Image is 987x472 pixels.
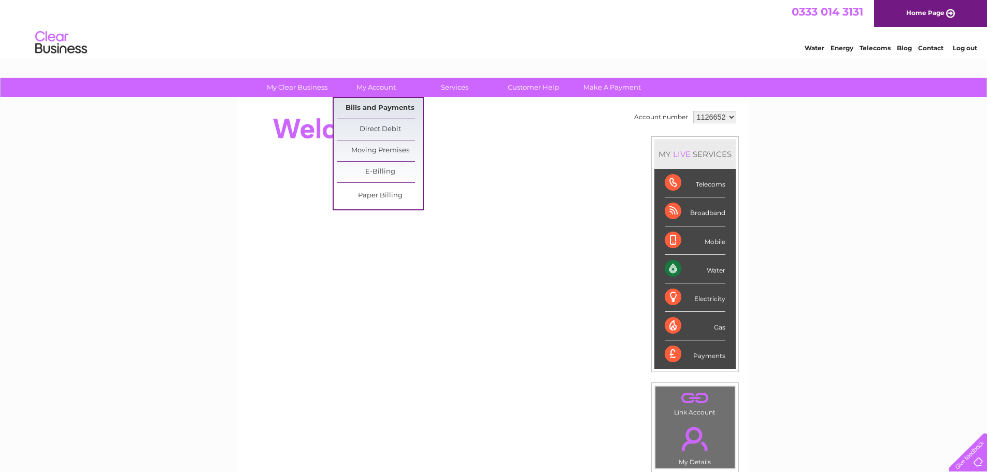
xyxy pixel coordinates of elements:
[953,44,977,52] a: Log out
[805,44,824,52] a: Water
[491,78,576,97] a: Customer Help
[897,44,912,52] a: Blog
[831,44,853,52] a: Energy
[671,149,693,159] div: LIVE
[860,44,891,52] a: Telecoms
[337,140,423,161] a: Moving Premises
[249,6,739,50] div: Clear Business is a trading name of Verastar Limited (registered in [GEOGRAPHIC_DATA] No. 3667643...
[337,98,423,119] a: Bills and Payments
[655,418,735,469] td: My Details
[665,283,725,312] div: Electricity
[337,185,423,206] a: Paper Billing
[665,226,725,255] div: Mobile
[658,421,732,457] a: .
[792,5,863,18] a: 0333 014 3131
[412,78,497,97] a: Services
[337,162,423,182] a: E-Billing
[632,108,691,126] td: Account number
[665,255,725,283] div: Water
[654,139,736,169] div: MY SERVICES
[918,44,943,52] a: Contact
[569,78,655,97] a: Make A Payment
[333,78,419,97] a: My Account
[254,78,340,97] a: My Clear Business
[665,312,725,340] div: Gas
[665,340,725,368] div: Payments
[35,27,88,59] img: logo.png
[655,386,735,419] td: Link Account
[337,119,423,140] a: Direct Debit
[665,169,725,197] div: Telecoms
[658,389,732,407] a: .
[665,197,725,226] div: Broadband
